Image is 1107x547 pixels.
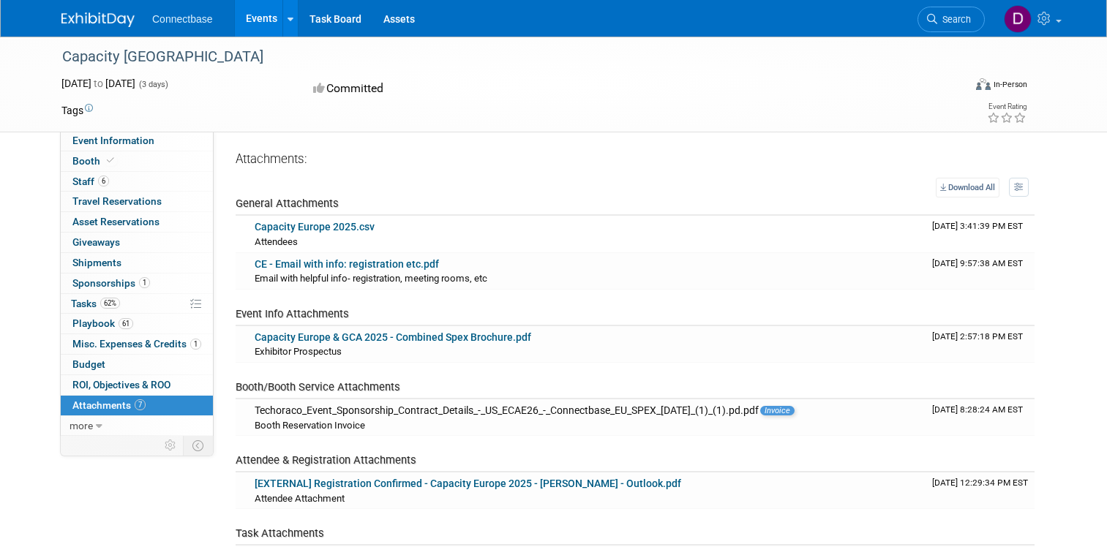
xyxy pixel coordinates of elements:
[255,346,342,357] span: Exhibitor Prospectus
[91,78,105,89] span: to
[926,216,1035,252] td: Upload Timestamp
[139,277,150,288] span: 1
[61,172,213,192] a: Staff6
[932,221,1023,231] span: Upload Timestamp
[255,273,487,284] span: Email with helpful info- registration, meeting rooms, etc
[72,257,121,268] span: Shipments
[932,258,1023,268] span: Upload Timestamp
[158,436,184,455] td: Personalize Event Tab Strip
[119,318,133,329] span: 61
[72,399,146,411] span: Attachments
[976,78,991,90] img: Format-Inperson.png
[70,420,93,431] span: more
[926,399,1035,436] td: Upload Timestamp
[987,103,1027,110] div: Event Rating
[107,156,114,165] i: Booth reservation complete
[72,216,160,227] span: Asset Reservations
[72,236,120,248] span: Giveaways
[255,236,298,247] span: Attendees
[932,478,1028,488] span: Upload Timestamp
[72,358,105,370] span: Budget
[236,380,400,393] span: Booth/Booth Service Attachments
[72,135,154,146] span: Event Information
[255,331,531,343] a: Capacity Europe & GCA 2025 - Combined Spex Brochure.pdf
[918,7,985,32] a: Search
[61,314,213,333] a: Playbook61
[255,493,345,504] span: Attendee Attachment
[138,80,168,89] span: (3 days)
[61,416,213,436] a: more
[61,151,213,171] a: Booth
[236,197,339,210] span: General Attachments
[61,253,213,273] a: Shipments
[100,298,120,309] span: 62%
[72,195,162,207] span: Travel Reservations
[61,233,213,252] a: Giveaways
[72,176,109,187] span: Staff
[61,294,213,314] a: Tasks62%
[61,78,135,89] span: [DATE] [DATE]
[72,155,117,167] span: Booth
[61,103,93,118] td: Tags
[61,355,213,374] a: Budget
[255,258,439,270] a: CE - Email with info: registration etc.pdf
[936,178,999,197] a: Download All
[1004,5,1032,33] img: Daniel Suarez
[926,326,1035,363] td: Upload Timestamp
[885,76,1027,98] div: Event Format
[72,277,150,289] span: Sponsorships
[61,334,213,354] a: Misc. Expenses & Credits1
[61,192,213,211] a: Travel Reservations
[71,298,120,309] span: Tasks
[61,396,213,415] a: Attachments7
[61,212,213,232] a: Asset Reservations
[61,273,213,293] a: Sponsorships1
[932,404,1023,415] span: Upload Timestamp
[72,338,201,350] span: Misc. Expenses & Credits
[309,76,616,102] div: Committed
[937,14,971,25] span: Search
[255,478,681,489] a: [EXTERNAL] Registration Confirmed - Capacity Europe 2025 - [PERSON_NAME] - Outlook.pdf
[184,436,214,455] td: Toggle Event Tabs
[932,331,1023,342] span: Upload Timestamp
[236,453,416,467] span: Attendee & Registration Attachments
[72,379,170,391] span: ROI, Objectives & ROO
[993,79,1027,90] div: In-Person
[255,404,920,418] div: Techoraco_Event_Sponsorship_Contract_Details_-_US_ECAE26_-_Connectbase_EU_SPEX_[DATE]_(1)_(1).pd.pdf
[760,406,795,415] span: Invoice
[57,44,945,70] div: Capacity [GEOGRAPHIC_DATA]
[255,221,375,233] a: Capacity Europe 2025.csv
[61,12,135,27] img: ExhibitDay
[61,131,213,151] a: Event Information
[255,420,365,431] span: Booth Reservation Invoice
[236,151,1035,170] div: Attachments:
[152,13,213,25] span: Connectbase
[926,472,1035,509] td: Upload Timestamp
[98,176,109,186] span: 6
[926,253,1035,290] td: Upload Timestamp
[236,307,349,320] span: Event Info Attachments
[190,339,201,350] span: 1
[61,375,213,395] a: ROI, Objectives & ROO
[135,399,146,410] span: 7
[72,317,133,329] span: Playbook
[236,527,324,540] span: Task Attachments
